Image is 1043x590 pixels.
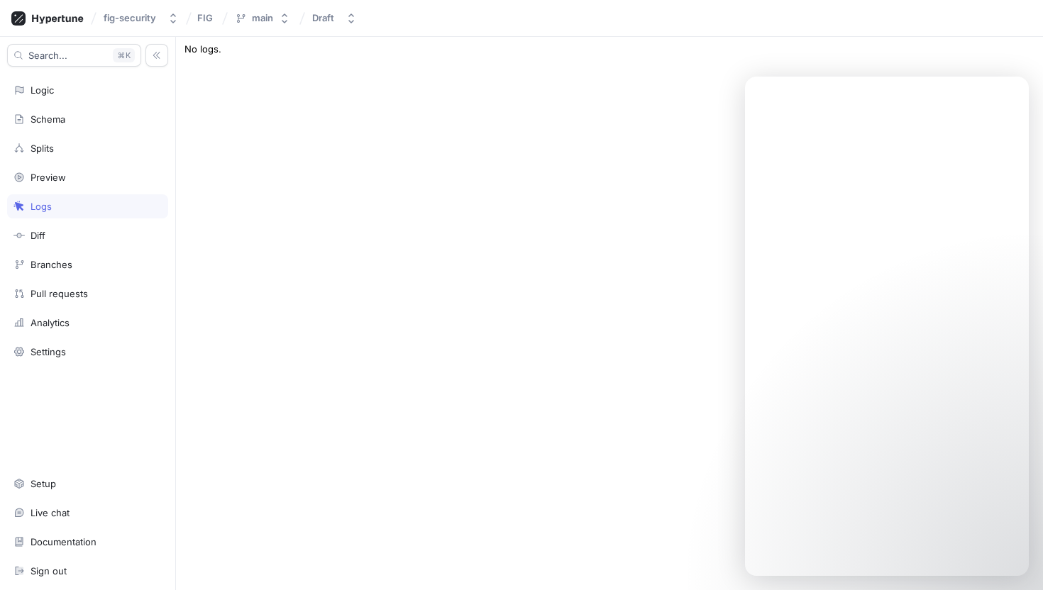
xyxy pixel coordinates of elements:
div: Draft [312,12,334,24]
div: No logs. [176,37,1043,62]
div: Sign out [31,565,67,577]
button: Search...K [7,44,141,67]
div: Splits [31,143,54,154]
div: Settings [31,346,66,357]
a: Documentation [7,530,168,554]
span: Search... [28,51,67,60]
div: Documentation [31,536,96,547]
div: fig-security [104,12,156,24]
button: Draft [307,6,363,30]
div: Pull requests [31,288,88,299]
button: fig-security [98,6,184,30]
div: Preview [31,172,66,183]
div: Live chat [31,507,70,518]
div: Branches [31,259,72,270]
div: Logic [31,84,54,96]
div: Schema [31,113,65,125]
iframe: Intercom live chat [745,77,1029,576]
button: main [229,6,296,30]
div: Logs [31,201,52,212]
div: K [113,48,135,62]
div: Setup [31,478,56,489]
span: FIG [197,13,213,23]
div: Diff [31,230,45,241]
div: main [252,12,273,24]
div: Analytics [31,317,70,328]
